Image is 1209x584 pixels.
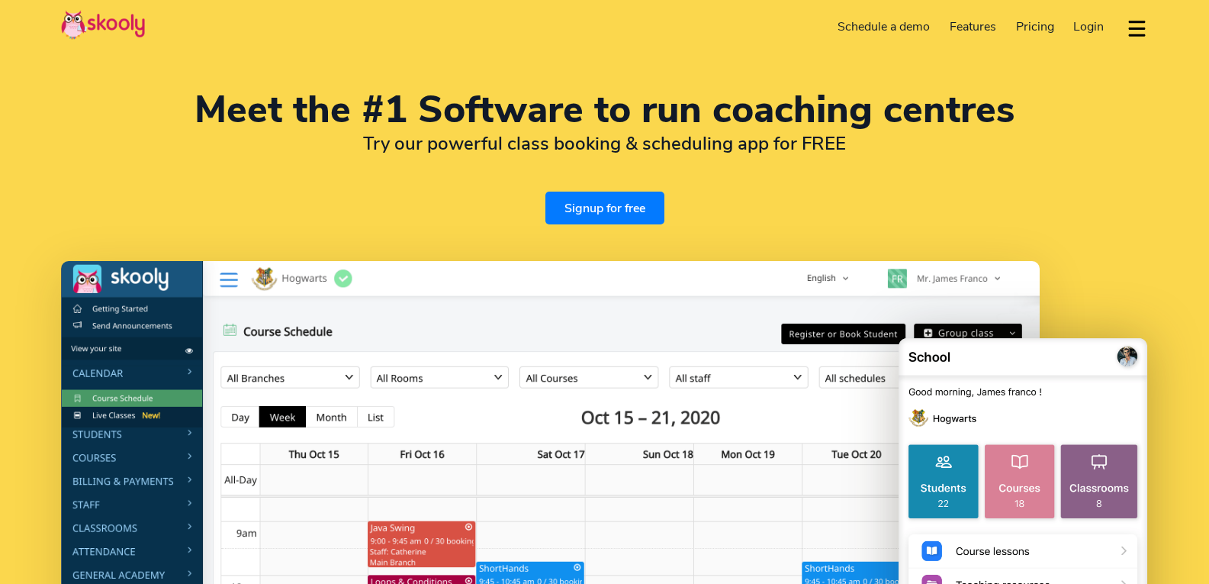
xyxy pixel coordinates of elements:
[1063,15,1114,39] a: Login
[1016,18,1054,35] span: Pricing
[61,92,1148,128] h1: Meet the #1 Software to run coaching centres
[940,15,1006,39] a: Features
[1073,18,1104,35] span: Login
[61,10,145,40] img: Skooly
[1126,11,1148,46] button: dropdown menu
[1006,15,1064,39] a: Pricing
[61,132,1148,155] h2: Try our powerful class booking & scheduling app for FREE
[545,192,664,224] a: Signup for free
[828,15,941,39] a: Schedule a demo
